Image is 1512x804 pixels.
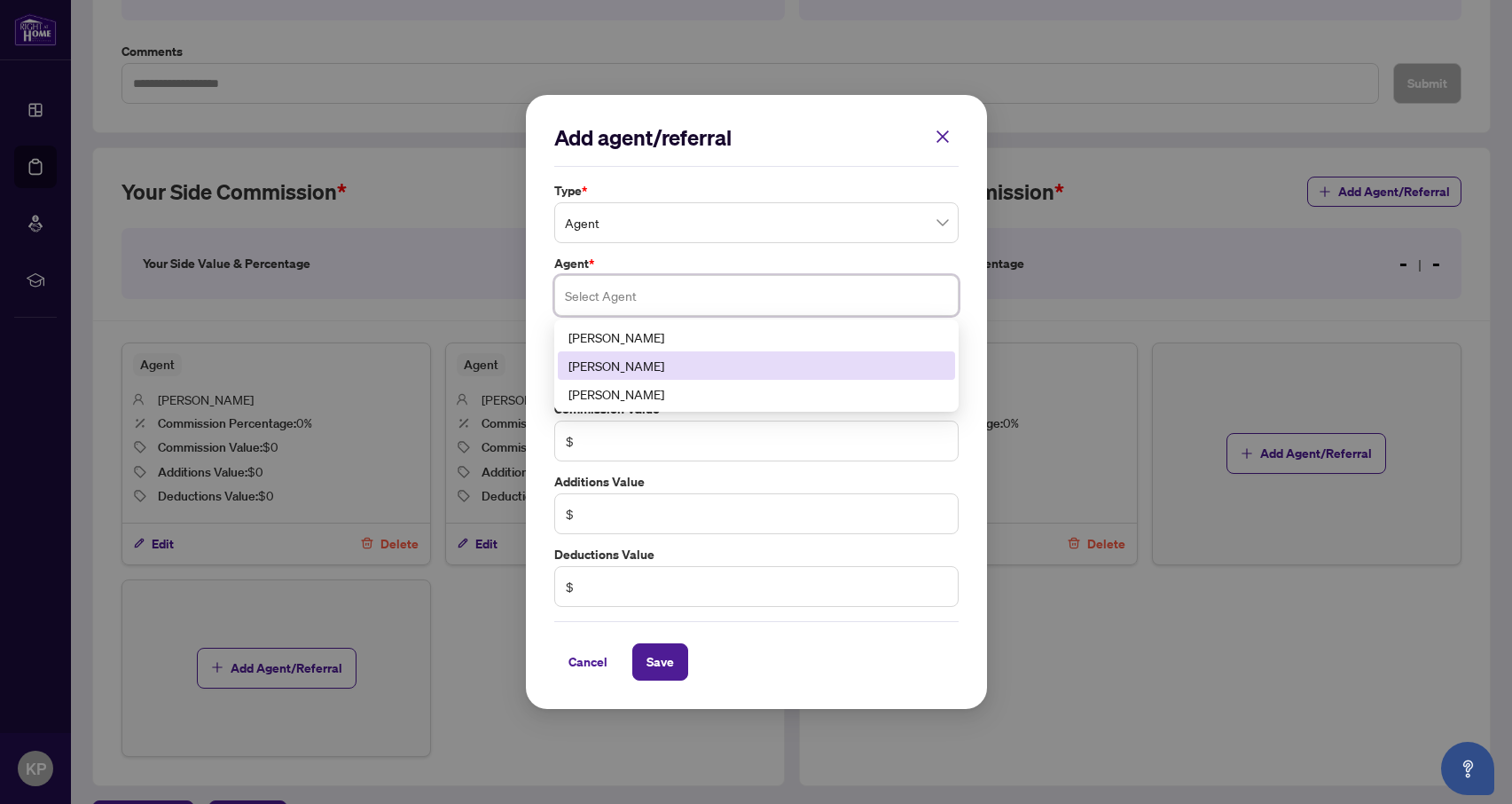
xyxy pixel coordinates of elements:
label: Commission Value [554,399,959,419]
span: Save [646,648,674,676]
button: Open asap [1441,742,1494,795]
div: [PERSON_NAME] [568,327,944,347]
span: close [935,129,951,145]
div: Kathy Pham [558,323,955,351]
button: Save [632,643,688,681]
h2: Add agent/referral [554,123,959,152]
span: $ [566,577,574,596]
div: Sara Manesh [558,380,955,408]
div: [PERSON_NAME] [568,384,944,404]
span: $ [566,504,574,524]
div: Kathy Pham [558,351,955,380]
label: Deductions Value [554,545,959,564]
span: Agent [565,206,948,240]
label: Additions Value [554,472,959,492]
span: $ [566,431,574,451]
label: Type [554,181,959,201]
label: Agent [554,254,959,273]
div: [PERSON_NAME] [568,356,944,375]
span: Cancel [568,648,607,676]
button: Cancel [554,643,622,681]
